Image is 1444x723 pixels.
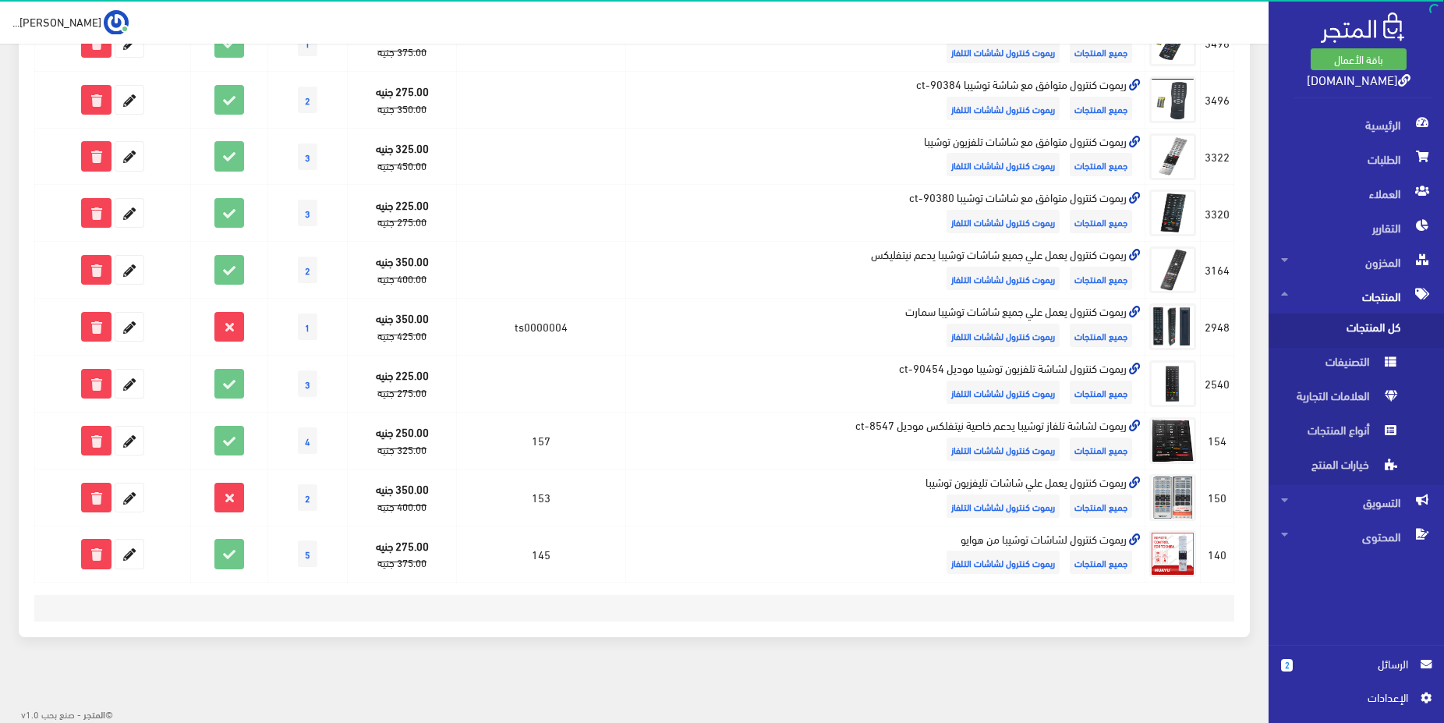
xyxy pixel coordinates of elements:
td: ريموت كنترول يعمل علي جميع شاشات توشيبا يدعم نيتفليكس [626,242,1145,299]
span: - صنع بحب v1.0 [21,705,81,722]
a: الرئيسية [1269,108,1444,142]
strike: 325.00 جنيه [377,440,426,459]
a: خيارات المنتج [1269,451,1444,485]
a: العملاء [1269,176,1444,211]
span: جميع المنتجات [1070,438,1132,461]
span: ريموت كنترول لشاشات التلفاز [947,153,1060,176]
span: المحتوى [1281,519,1432,554]
span: جميع المنتجات [1070,551,1132,574]
span: 2 [298,87,317,113]
a: المنتجات [1269,279,1444,314]
td: ts0000004 [457,299,626,356]
a: ... [PERSON_NAME]... [12,9,129,34]
span: المنتجات [1281,279,1432,314]
span: ريموت كنترول لشاشات التلفاز [947,381,1060,404]
span: جميع المنتجات [1070,97,1132,120]
td: 3320 [1201,185,1234,242]
span: جميع المنتجات [1070,324,1132,347]
span: جميع المنتجات [1070,381,1132,404]
span: 2 [1281,659,1293,672]
td: 2540 [1201,356,1234,413]
strike: 375.00 جنيه [377,553,426,572]
strike: 400.00 جنيه [377,497,426,516]
span: الطلبات [1281,142,1432,176]
strike: 425.00 جنيه [377,326,426,345]
span: ريموت كنترول لشاشات التلفاز [947,551,1060,574]
a: أنواع المنتجات [1269,416,1444,451]
strike: 275.00 جنيه [377,212,426,231]
span: جميع المنتجات [1070,40,1132,63]
span: 5 [298,540,317,567]
a: المحتوى [1269,519,1444,554]
span: 2 [298,257,317,283]
td: 145 [457,526,626,583]
span: [PERSON_NAME]... [12,12,101,31]
a: الطلبات [1269,142,1444,176]
td: 157 [457,412,626,469]
strike: 400.00 جنيه [377,269,426,288]
span: العملاء [1281,176,1432,211]
span: ريموت كنترول لشاشات التلفاز [947,438,1060,461]
img: rymot-kntrol-lshashat-toshyba-mn-hoayo.jpg [1149,530,1196,577]
td: 153 [457,469,626,526]
span: اﻹعدادات [1294,689,1407,706]
span: العلامات التجارية [1281,382,1400,416]
span: التسويق [1281,485,1432,519]
img: rymot-kntrol-mtoafk-maa-shashat-toshyba-ct-90380.jpg [1149,190,1196,236]
img: rymot-kntrol-lshash-tlfzyon-toshyba-modyl-ct-90454.png [1149,360,1196,407]
a: التقارير [1269,211,1444,245]
td: ريموت كنترول متوافق مع شاشات توشيبا ct-90380 [626,185,1145,242]
a: 2 الرسائل [1281,655,1432,689]
a: اﻹعدادات [1281,689,1432,714]
img: ... [104,10,129,35]
td: ريموت لشاشة تلفاز توشيبا يدعم خاصية نيتفلكس موديل ct-8547 [626,412,1145,469]
span: كل المنتجات [1281,314,1400,348]
span: 3 [298,370,317,397]
td: 350.00 جنيه [348,299,457,356]
td: ريموت كنترول يعمل علي شاشات تليفزيون توشيبا [626,469,1145,526]
span: أنواع المنتجات [1281,416,1400,451]
a: المخزون [1269,245,1444,279]
span: ريموت كنترول لشاشات التلفاز [947,494,1060,518]
span: 3 [298,144,317,170]
td: ريموت كنترول متوافق مع شاشة توشيبا ct-90384 [626,71,1145,128]
span: 3 [298,200,317,226]
span: ريموت كنترول لشاشات التلفاز [947,210,1060,233]
a: باقة الأعمال [1311,48,1407,70]
strong: المتجر [83,707,105,721]
td: 3496 [1201,71,1234,128]
span: ريموت كنترول لشاشات التلفاز [947,40,1060,63]
td: 250.00 جنيه [348,412,457,469]
strike: 275.00 جنيه [377,383,426,402]
a: كل المنتجات [1269,314,1444,348]
strike: 450.00 جنيه [377,156,426,175]
td: 350.00 جنيه [348,469,457,526]
span: التصنيفات [1281,348,1400,382]
span: جميع المنتجات [1070,210,1132,233]
img: . [1321,12,1404,43]
span: جميع المنتجات [1070,153,1132,176]
td: 140 [1201,526,1234,583]
img: rymot-lshash-toshyba-nytflks.jpg [1149,417,1196,464]
span: ريموت كنترول لشاشات التلفاز [947,324,1060,347]
strike: 375.00 جنيه [377,42,426,61]
span: خيارات المنتج [1281,451,1400,485]
td: 350.00 جنيه [348,242,457,299]
a: التصنيفات [1269,348,1444,382]
a: العلامات التجارية [1269,382,1444,416]
img: rymot-kntrol-mtoafk-maa-shashat-tlfzyon-toshyba.jpg [1149,133,1196,180]
td: 150 [1201,469,1234,526]
td: 3322 [1201,128,1234,185]
td: 325.00 جنيه [348,128,457,185]
span: ريموت كنترول لشاشات التلفاز [947,267,1060,290]
span: جميع المنتجات [1070,494,1132,518]
img: rymot-kntrol-yaaml-aaly-gmyaa-shashat-toshyba-ydaam-nytflyks.jpg [1149,246,1196,293]
td: 154 [1201,412,1234,469]
td: 225.00 جنيه [348,185,457,242]
img: rymot-kntrol-mtoafk-maa-shash-toshyba-ct-90384.jpg [1149,76,1196,123]
span: التقارير [1281,211,1432,245]
iframe: Drift Widget Chat Controller [19,616,78,675]
span: 4 [298,427,317,454]
strike: 350.00 جنيه [377,99,426,118]
span: الرئيسية [1281,108,1432,142]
